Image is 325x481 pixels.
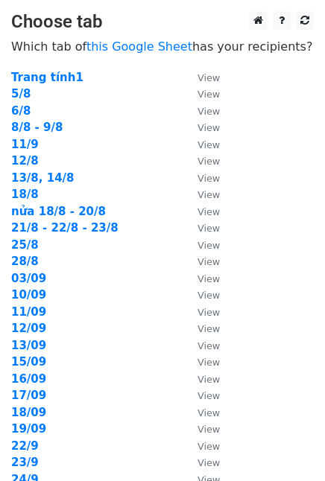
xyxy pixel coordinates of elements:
[11,372,46,386] a: 16/09
[198,457,220,468] small: View
[11,188,39,201] a: 18/8
[183,171,220,185] a: View
[198,273,220,284] small: View
[11,171,75,185] a: 13/8, 14/8
[198,290,220,301] small: View
[11,339,46,352] a: 13/09
[11,205,106,218] a: nửa 18/8 - 20/8
[11,104,31,118] a: 6/8
[183,355,220,369] a: View
[11,138,39,151] a: 11/9
[183,188,220,201] a: View
[198,223,220,234] small: View
[198,240,220,251] small: View
[183,305,220,319] a: View
[11,121,63,134] a: 8/8 - 9/8
[183,422,220,436] a: View
[183,238,220,252] a: View
[198,374,220,385] small: View
[11,322,46,335] a: 12/09
[198,122,220,133] small: View
[11,439,39,453] a: 22/9
[183,339,220,352] a: View
[183,322,220,335] a: View
[11,238,39,252] a: 25/8
[183,389,220,402] a: View
[183,138,220,151] a: View
[11,456,39,469] a: 23/9
[198,441,220,452] small: View
[183,255,220,268] a: View
[11,39,314,54] p: Which tab of has your recipients?
[198,323,220,334] small: View
[183,439,220,453] a: View
[198,139,220,150] small: View
[11,305,46,319] a: 11/09
[198,256,220,267] small: View
[11,272,46,285] a: 03/09
[183,288,220,302] a: View
[11,87,31,101] a: 5/8
[198,307,220,318] small: View
[198,106,220,117] small: View
[183,205,220,218] a: View
[11,389,46,402] a: 17/09
[183,372,220,386] a: View
[11,355,46,369] a: 15/09
[183,104,220,118] a: View
[198,357,220,368] small: View
[198,72,220,83] small: View
[11,154,39,168] a: 12/8
[198,189,220,200] small: View
[11,71,83,84] a: Trang tính1
[86,39,192,54] a: this Google Sheet
[183,221,220,235] a: View
[183,406,220,419] a: View
[183,154,220,168] a: View
[183,71,220,84] a: View
[11,422,46,436] a: 19/09
[11,11,314,33] h3: Choose tab
[198,89,220,100] small: View
[198,340,220,351] small: View
[183,87,220,101] a: View
[183,456,220,469] a: View
[11,406,46,419] a: 18/09
[198,407,220,418] small: View
[198,206,220,217] small: View
[183,272,220,285] a: View
[183,121,220,134] a: View
[11,288,46,302] a: 10/09
[198,424,220,435] small: View
[11,221,119,235] a: 21/8 - 22/8 - 23/8
[198,390,220,401] small: View
[198,173,220,184] small: View
[198,156,220,167] small: View
[11,255,39,268] a: 28/8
